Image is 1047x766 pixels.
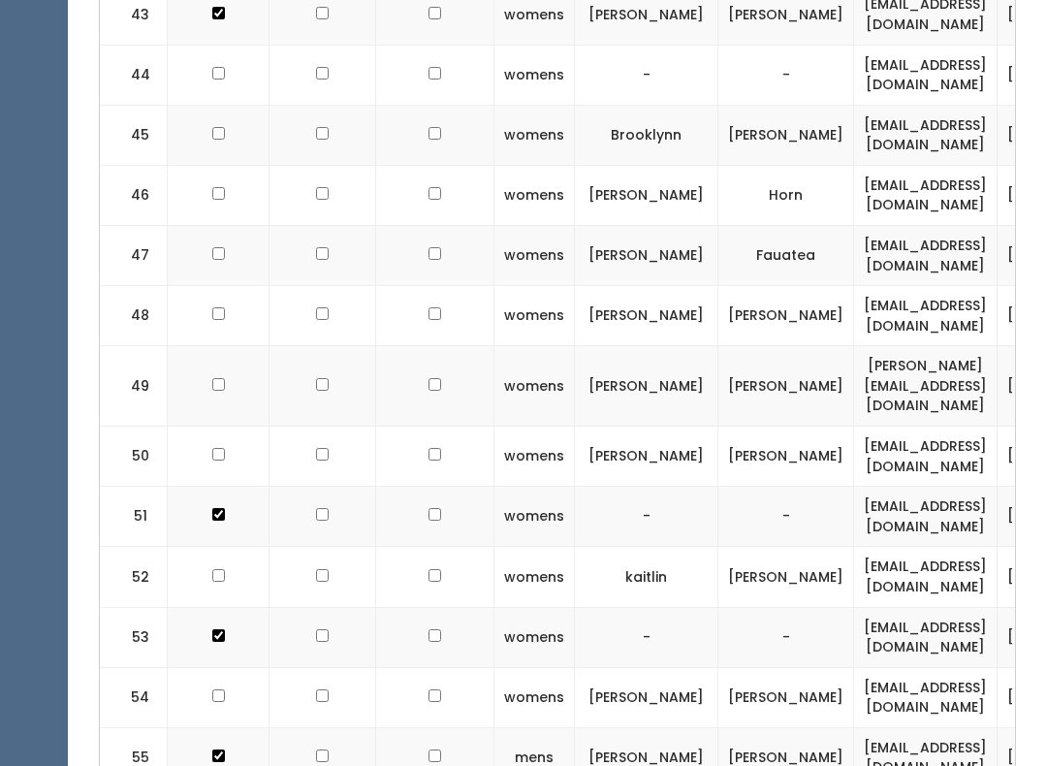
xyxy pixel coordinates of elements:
[718,548,854,608] td: [PERSON_NAME]
[575,166,718,226] td: [PERSON_NAME]
[575,548,718,608] td: kaitlin
[718,166,854,226] td: Horn
[494,166,575,226] td: womens
[100,287,168,347] td: 48
[100,166,168,226] td: 46
[718,226,854,286] td: Fauatea
[854,488,998,548] td: [EMAIL_ADDRESS][DOMAIN_NAME]
[854,106,998,166] td: [EMAIL_ADDRESS][DOMAIN_NAME]
[100,428,168,488] td: 50
[854,347,998,428] td: [PERSON_NAME][EMAIL_ADDRESS][DOMAIN_NAME]
[718,46,854,106] td: -
[854,287,998,347] td: [EMAIL_ADDRESS][DOMAIN_NAME]
[854,166,998,226] td: [EMAIL_ADDRESS][DOMAIN_NAME]
[575,668,718,728] td: [PERSON_NAME]
[854,548,998,608] td: [EMAIL_ADDRESS][DOMAIN_NAME]
[100,106,168,166] td: 45
[494,548,575,608] td: womens
[494,226,575,286] td: womens
[575,106,718,166] td: Brooklynn
[100,347,168,428] td: 49
[100,548,168,608] td: 52
[494,608,575,668] td: womens
[575,347,718,428] td: [PERSON_NAME]
[575,608,718,668] td: -
[718,668,854,728] td: [PERSON_NAME]
[575,46,718,106] td: -
[718,106,854,166] td: [PERSON_NAME]
[100,226,168,286] td: 47
[854,428,998,488] td: [EMAIL_ADDRESS][DOMAIN_NAME]
[854,46,998,106] td: [EMAIL_ADDRESS][DOMAIN_NAME]
[100,668,168,728] td: 54
[100,46,168,106] td: 44
[718,488,854,548] td: -
[494,347,575,428] td: womens
[494,287,575,347] td: womens
[494,46,575,106] td: womens
[575,226,718,286] td: [PERSON_NAME]
[100,608,168,668] td: 53
[494,106,575,166] td: womens
[718,428,854,488] td: [PERSON_NAME]
[854,608,998,668] td: [EMAIL_ADDRESS][DOMAIN_NAME]
[854,668,998,728] td: [EMAIL_ADDRESS][DOMAIN_NAME]
[100,488,168,548] td: 51
[575,287,718,347] td: [PERSON_NAME]
[718,608,854,668] td: -
[575,428,718,488] td: [PERSON_NAME]
[854,226,998,286] td: [EMAIL_ADDRESS][DOMAIN_NAME]
[575,488,718,548] td: -
[718,347,854,428] td: [PERSON_NAME]
[494,428,575,488] td: womens
[494,668,575,728] td: womens
[718,287,854,347] td: [PERSON_NAME]
[494,488,575,548] td: womens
